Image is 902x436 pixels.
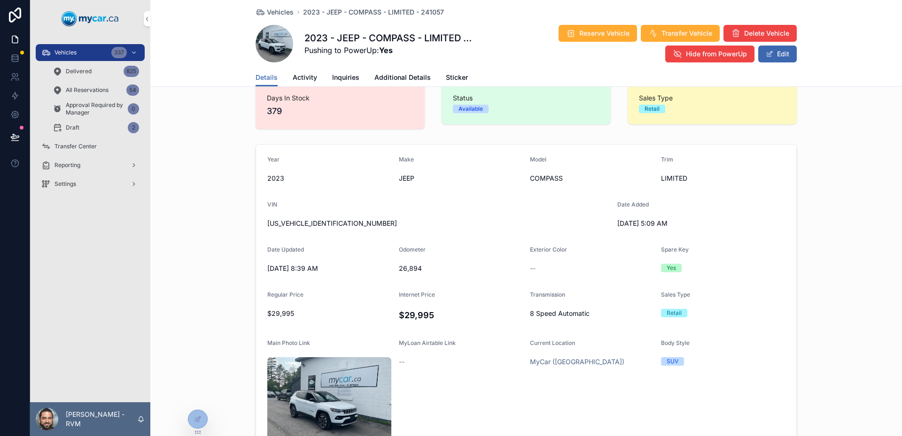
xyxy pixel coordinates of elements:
div: 2 [128,122,139,133]
span: Regular Price [267,291,303,298]
img: App logo [62,11,119,26]
span: 8 Speed Automatic [530,309,653,318]
span: [DATE] 5:09 AM [617,219,741,228]
span: Hide from PowerUp [686,49,747,59]
button: Edit [758,46,797,62]
span: Spare Key [661,246,689,253]
span: Delete Vehicle [744,29,789,38]
h1: 2023 - JEEP - COMPASS - LIMITED - 241057 [304,31,472,45]
span: Inquiries [332,73,359,82]
span: Body Style [661,339,690,346]
div: Yes [667,264,676,272]
a: Draft2 [47,119,145,136]
span: All Reservations [66,86,109,94]
a: Details [256,69,278,87]
span: [DATE] 8:39 AM [267,264,391,273]
span: Additional Details [374,73,431,82]
button: Transfer Vehicle [641,25,720,42]
span: JEEP [399,174,523,183]
div: 54 [126,84,139,96]
span: Model [530,156,546,163]
div: 0 [128,103,139,115]
span: Draft [66,124,79,131]
a: Additional Details [374,69,431,88]
span: Date Added [617,201,649,208]
span: [US_VEHICLE_IDENTIFICATION_NUMBER] [267,219,610,228]
span: Pushing to PowerUp: [304,45,472,56]
span: Sales Type [661,291,690,298]
span: Sales Type [639,93,785,103]
span: Reporting [54,161,80,169]
a: Reporting [36,157,145,174]
span: Vehicles [54,49,77,56]
span: $29,995 [267,309,391,318]
span: Reserve Vehicle [579,29,630,38]
a: Vehicles [256,8,294,17]
span: Date Updated [267,246,304,253]
span: Settings [54,180,76,188]
span: Make [399,156,414,163]
span: Trim [661,156,673,163]
a: Vehicles337 [36,44,145,61]
a: Sticker [446,69,468,88]
span: 379 [267,105,413,118]
span: Delivered [66,68,92,75]
span: Activity [293,73,317,82]
a: 2023 - JEEP - COMPASS - LIMITED - 241057 [303,8,444,17]
span: Details [256,73,278,82]
div: 337 [111,47,127,58]
span: Main Photo Link [267,339,310,346]
a: Settings [36,176,145,192]
span: MyLoan Airtable Link [399,339,456,346]
span: Transfer Center [54,143,97,150]
span: Odometer [399,246,426,253]
button: Delete Vehicle [723,25,797,42]
span: 2023 [267,174,391,183]
div: Available [459,105,483,113]
p: [PERSON_NAME] - RVM [66,410,137,428]
span: -- [399,357,404,367]
a: Transfer Center [36,138,145,155]
div: Retail [645,105,660,113]
span: COMPASS [530,174,653,183]
button: Hide from PowerUp [665,46,754,62]
strong: Yes [379,46,393,55]
a: Delivered825 [47,63,145,80]
div: SUV [667,357,678,366]
a: All Reservations54 [47,82,145,99]
button: Reserve Vehicle [559,25,637,42]
span: Vehicles [267,8,294,17]
div: scrollable content [30,38,150,205]
span: -- [530,264,536,273]
span: Status [453,93,599,103]
span: VIN [267,201,277,208]
span: Internet Price [399,291,435,298]
span: LIMITED [661,174,785,183]
a: Activity [293,69,317,88]
span: Year [267,156,280,163]
span: Current Location [530,339,575,346]
div: Retail [667,309,682,317]
h4: $29,995 [399,309,523,321]
span: Days In Stock [267,93,413,103]
span: Exterior Color [530,246,567,253]
span: Transmission [530,291,565,298]
a: Inquiries [332,69,359,88]
a: Approval Required by Manager0 [47,100,145,117]
span: Approval Required by Manager [66,101,124,116]
span: 26,894 [399,264,523,273]
span: Sticker [446,73,468,82]
a: MyCar ([GEOGRAPHIC_DATA]) [530,357,624,367]
div: 825 [124,66,139,77]
span: Transfer Vehicle [661,29,712,38]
